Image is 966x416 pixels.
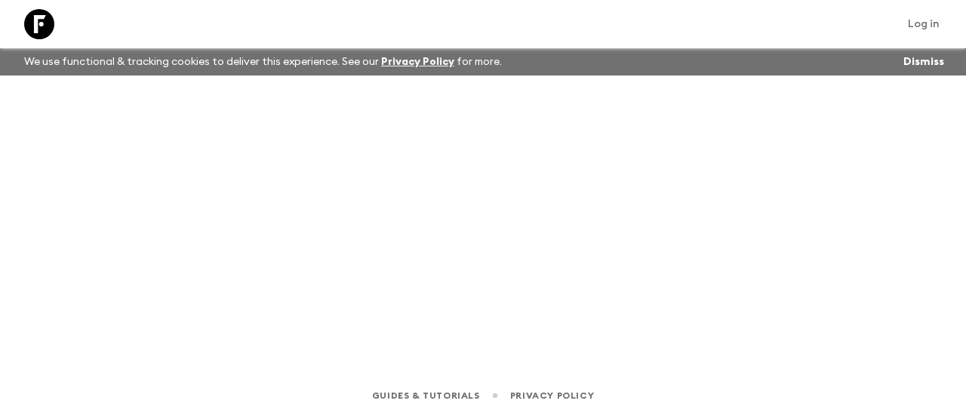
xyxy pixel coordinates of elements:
[510,387,594,404] a: Privacy Policy
[18,48,508,75] p: We use functional & tracking cookies to deliver this experience. See our for more.
[900,51,948,72] button: Dismiss
[900,14,948,35] a: Log in
[381,57,454,67] a: Privacy Policy
[372,387,480,404] a: Guides & Tutorials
